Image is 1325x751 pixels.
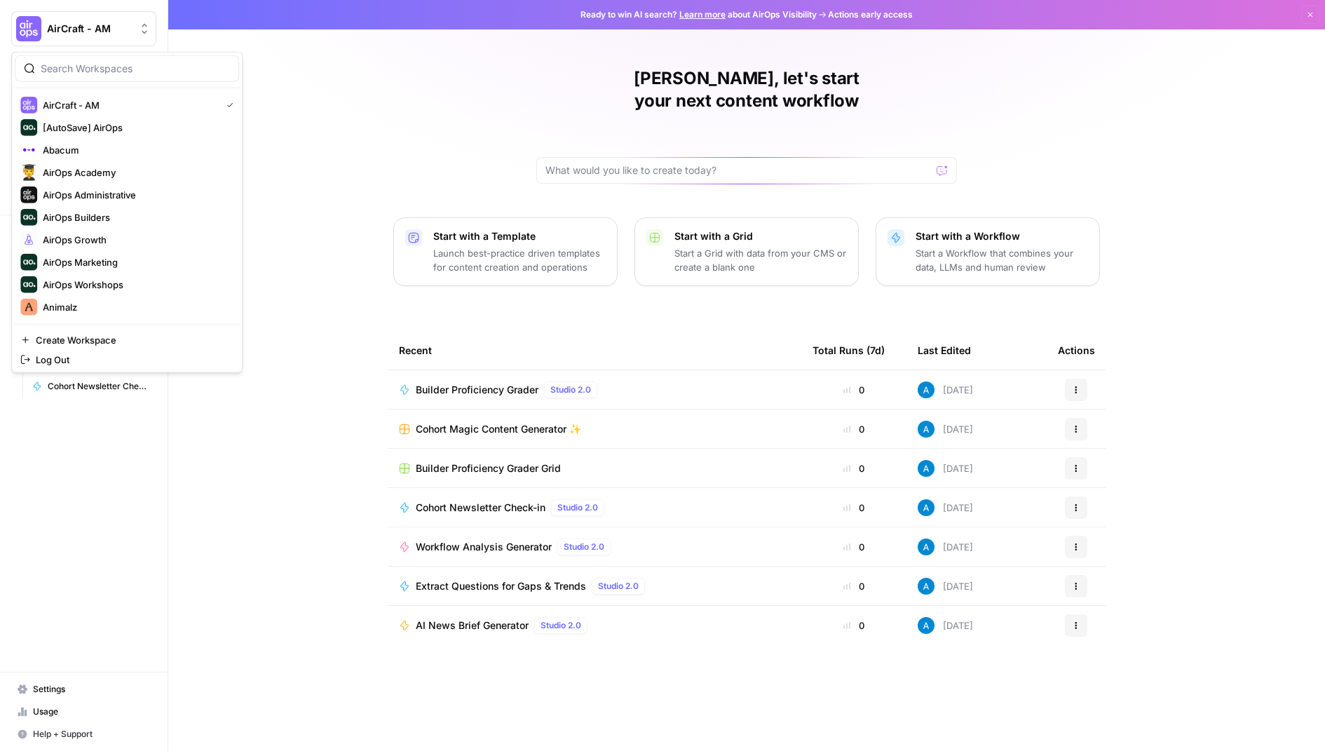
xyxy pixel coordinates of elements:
img: AirOps Administrative Logo [20,187,37,203]
img: AirOps Workshops Logo [20,276,37,293]
img: o3cqybgnmipr355j8nz4zpq1mc6x [918,539,935,555]
span: AirOps Academy [43,165,228,180]
span: Help + Support [33,728,150,740]
span: [AutoSave] AirOps [43,121,228,135]
img: o3cqybgnmipr355j8nz4zpq1mc6x [918,499,935,516]
span: Studio 2.0 [541,619,581,632]
img: [AutoSave] AirOps Logo [20,119,37,136]
button: Start with a TemplateLaunch best-practice driven templates for content creation and operations [393,217,618,286]
button: Help + Support [11,723,156,745]
div: 0 [813,422,895,436]
span: AirOps Builders [43,210,228,224]
div: Workspace: AirCraft - AM [11,52,243,373]
div: [DATE] [918,460,973,477]
div: [DATE] [918,617,973,634]
span: AirCraft - AM [43,98,215,112]
div: Last Edited [918,331,971,370]
img: AirCraft - AM Logo [20,97,37,114]
a: Usage [11,701,156,723]
input: What would you like to create today? [545,163,931,177]
button: Workspace: AirCraft - AM [11,11,156,46]
div: [DATE] [918,381,973,398]
button: Start with a GridStart a Grid with data from your CMS or create a blank one [634,217,859,286]
div: 0 [813,383,895,397]
img: o3cqybgnmipr355j8nz4zpq1mc6x [918,460,935,477]
span: Actions early access [828,8,913,21]
img: o3cqybgnmipr355j8nz4zpq1mc6x [918,381,935,398]
span: Cohort Magic Content Generator ✨ [416,422,581,436]
div: [DATE] [918,539,973,555]
span: AirOps Workshops [43,278,228,292]
a: Cohort Magic Content Generator ✨ [399,422,790,436]
span: Create Workspace [36,333,228,347]
div: 0 [813,461,895,475]
p: Start with a Grid [674,229,847,243]
span: Studio 2.0 [564,541,604,553]
span: Studio 2.0 [557,501,598,514]
a: Learn more [679,9,726,20]
span: Usage [33,705,150,718]
div: Recent [399,331,790,370]
span: Settings [33,683,150,696]
img: Animalz Logo [20,299,37,316]
span: Cohort Newsletter Check-in [48,380,150,393]
div: 0 [813,501,895,515]
p: Start with a Template [433,229,606,243]
span: AI News Brief Generator [416,618,529,632]
img: AirOps Growth Logo [20,231,37,248]
img: AirOps Marketing Logo [20,254,37,271]
span: Studio 2.0 [598,580,639,593]
a: Cohort Newsletter Check-inStudio 2.0 [399,499,790,516]
a: Settings [11,678,156,701]
span: Extract Questions for Gaps & Trends [416,579,586,593]
a: Log Out [15,350,239,370]
button: Start with a WorkflowStart a Workflow that combines your data, LLMs and human review [876,217,1100,286]
p: Start a Workflow that combines your data, LLMs and human review [916,246,1088,274]
img: o3cqybgnmipr355j8nz4zpq1mc6x [918,421,935,438]
span: Cohort Newsletter Check-in [416,501,545,515]
span: Animalz [43,300,228,314]
a: AI News Brief GeneratorStudio 2.0 [399,617,790,634]
div: 0 [813,540,895,554]
div: 0 [813,579,895,593]
img: o3cqybgnmipr355j8nz4zpq1mc6x [918,578,935,595]
span: AirOps Administrative [43,188,228,202]
div: Actions [1058,331,1095,370]
div: [DATE] [918,578,973,595]
a: Extract Questions for Gaps & TrendsStudio 2.0 [399,578,790,595]
span: AirCraft - AM [47,22,132,36]
span: Abacum [43,143,228,157]
p: Start with a Workflow [916,229,1088,243]
input: Search Workspaces [41,62,230,76]
span: Workflow Analysis Generator [416,540,552,554]
span: Ready to win AI search? about AirOps Visibility [580,8,817,21]
h1: [PERSON_NAME], let's start your next content workflow [536,67,957,112]
a: Workflow Analysis GeneratorStudio 2.0 [399,539,790,555]
div: 0 [813,618,895,632]
span: Log Out [36,353,228,367]
img: AirOps Builders Logo [20,209,37,226]
img: Abacum Logo [20,142,37,158]
a: Cohort Newsletter Check-in [26,375,156,398]
div: [DATE] [918,421,973,438]
span: AirOps Marketing [43,255,228,269]
p: Start a Grid with data from your CMS or create a blank one [674,246,847,274]
img: AirOps Academy Logo [20,164,37,181]
img: AirCraft - AM Logo [16,16,41,41]
img: o3cqybgnmipr355j8nz4zpq1mc6x [918,617,935,634]
div: Total Runs (7d) [813,331,885,370]
span: Builder Proficiency Grader [416,383,538,397]
div: [DATE] [918,499,973,516]
span: Studio 2.0 [550,384,591,396]
span: AirOps Growth [43,233,228,247]
a: Create Workspace [15,330,239,350]
p: Launch best-practice driven templates for content creation and operations [433,246,606,274]
a: Builder Proficiency GraderStudio 2.0 [399,381,790,398]
span: Builder Proficiency Grader Grid [416,461,561,475]
a: Builder Proficiency Grader Grid [399,461,790,475]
